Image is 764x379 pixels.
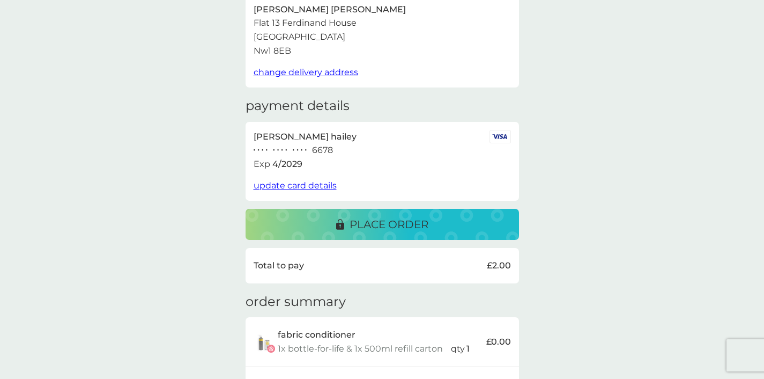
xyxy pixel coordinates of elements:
p: Nw1 8EB [254,44,291,58]
p: ● [273,148,275,153]
h3: order summary [246,294,346,310]
button: place order [246,209,519,240]
p: ● [301,148,303,153]
p: ● [305,148,307,153]
p: 1 [466,342,470,356]
p: ● [254,148,256,153]
p: ● [281,148,283,153]
span: change delivery address [254,67,358,77]
p: ● [285,148,287,153]
p: £2.00 [487,259,511,273]
p: [PERSON_NAME] [PERSON_NAME] [254,3,406,17]
p: ● [277,148,279,153]
h3: payment details [246,98,350,114]
button: change delivery address [254,65,358,79]
p: ● [293,148,295,153]
p: ● [262,148,264,153]
p: 6678 [312,143,333,157]
span: update card details [254,180,337,191]
p: qty [451,342,465,356]
p: ● [265,148,268,153]
p: place order [350,216,428,233]
p: ● [257,148,259,153]
p: fabric conditioner [278,328,355,342]
button: update card details [254,179,337,193]
p: Flat 13 Ferdinand House [254,16,357,30]
p: [GEOGRAPHIC_DATA] [254,30,345,44]
p: 1x bottle-for-life & 1x 500ml refill carton [278,342,443,356]
p: 4 / 2029 [272,157,302,171]
p: [PERSON_NAME] hailey [254,130,357,144]
p: £0.00 [486,335,511,349]
p: ● [296,148,299,153]
p: Exp [254,157,270,171]
p: Total to pay [254,259,304,273]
